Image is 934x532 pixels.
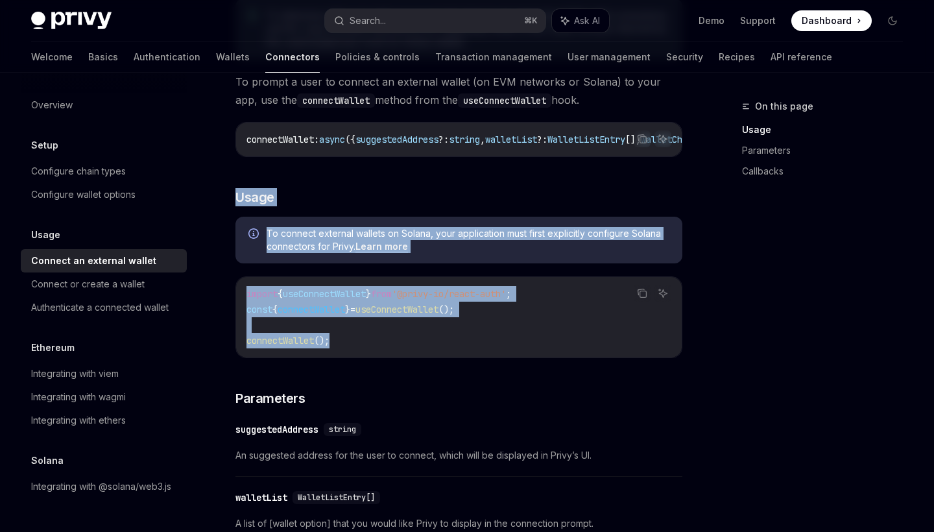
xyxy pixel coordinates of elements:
[134,42,200,73] a: Authentication
[366,288,371,300] span: }
[574,14,600,27] span: Ask AI
[31,97,73,113] div: Overview
[216,42,250,73] a: Wallets
[742,140,913,161] a: Parameters
[246,335,314,346] span: connectWallet
[719,42,755,73] a: Recipes
[21,296,187,319] a: Authenticate a connected wallet
[283,288,366,300] span: useConnectWallet
[21,272,187,296] a: Connect or create a wallet
[392,288,506,300] span: '@privy-io/react-auth'
[319,134,345,145] span: async
[345,304,350,315] span: }
[791,10,872,31] a: Dashboard
[524,16,538,26] span: ⌘ K
[449,134,480,145] span: string
[371,288,392,300] span: from
[21,385,187,409] a: Integrating with wagmi
[21,475,187,498] a: Integrating with @solana/web3.js
[21,409,187,432] a: Integrating with ethers
[246,134,314,145] span: connectWallet
[654,285,671,302] button: Ask AI
[742,119,913,140] a: Usage
[265,42,320,73] a: Connectors
[278,304,345,315] span: connectWallet
[21,160,187,183] a: Configure chain types
[235,188,274,206] span: Usage
[802,14,852,27] span: Dashboard
[297,93,375,108] code: connectWallet
[314,134,319,145] span: :
[625,134,641,145] span: [],
[267,227,669,253] span: To connect external wallets on Solana, your application must first explicitly configure Solana co...
[568,42,651,73] a: User management
[537,134,547,145] span: ?:
[31,413,126,428] div: Integrating with ethers
[235,389,305,407] span: Parameters
[325,9,545,32] button: Search...⌘K
[246,288,278,300] span: import
[699,14,724,27] a: Demo
[547,134,625,145] span: WalletListEntry
[350,304,355,315] span: =
[272,304,278,315] span: {
[88,42,118,73] a: Basics
[329,424,356,435] span: string
[31,479,171,494] div: Integrating with @solana/web3.js
[31,453,64,468] h5: Solana
[480,134,485,145] span: ,
[438,304,454,315] span: ();
[435,42,552,73] a: Transaction management
[31,138,58,153] h5: Setup
[345,134,355,145] span: ({
[355,241,408,252] a: Learn more
[882,10,903,31] button: Toggle dark mode
[21,93,187,117] a: Overview
[458,93,551,108] code: useConnectWallet
[314,335,329,346] span: ();
[31,276,145,292] div: Connect or create a wallet
[235,516,682,531] span: A list of [wallet option] that you would like Privy to display in the connection prompt.
[740,14,776,27] a: Support
[235,73,682,109] span: To prompt a user to connect an external wallet (on EVM networks or Solana) to your app, use the m...
[438,134,449,145] span: ?:
[350,13,386,29] div: Search...
[31,340,75,356] h5: Ethereum
[31,163,126,179] div: Configure chain types
[31,366,119,381] div: Integrating with viem
[31,12,112,30] img: dark logo
[298,492,375,503] span: WalletListEntry[]
[31,389,126,405] div: Integrating with wagmi
[355,304,438,315] span: useConnectWallet
[31,227,60,243] h5: Usage
[246,304,272,315] span: const
[485,134,537,145] span: walletList
[21,183,187,206] a: Configure wallet options
[31,187,136,202] div: Configure wallet options
[235,448,682,463] span: An suggested address for the user to connect, which will be displayed in Privy’s UI.
[355,134,438,145] span: suggestedAddress
[31,300,169,315] div: Authenticate a connected wallet
[335,42,420,73] a: Policies & controls
[278,288,283,300] span: {
[552,9,609,32] button: Ask AI
[634,285,651,302] button: Copy the contents from the code block
[771,42,832,73] a: API reference
[654,130,671,147] button: Ask AI
[634,130,651,147] button: Copy the contents from the code block
[666,42,703,73] a: Security
[31,42,73,73] a: Welcome
[755,99,813,114] span: On this page
[21,362,187,385] a: Integrating with viem
[248,228,261,241] svg: Info
[742,161,913,182] a: Callbacks
[21,249,187,272] a: Connect an external wallet
[506,288,511,300] span: ;
[235,491,287,504] div: walletList
[641,134,719,145] span: walletChainType
[31,253,156,269] div: Connect an external wallet
[235,423,318,436] div: suggestedAddress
